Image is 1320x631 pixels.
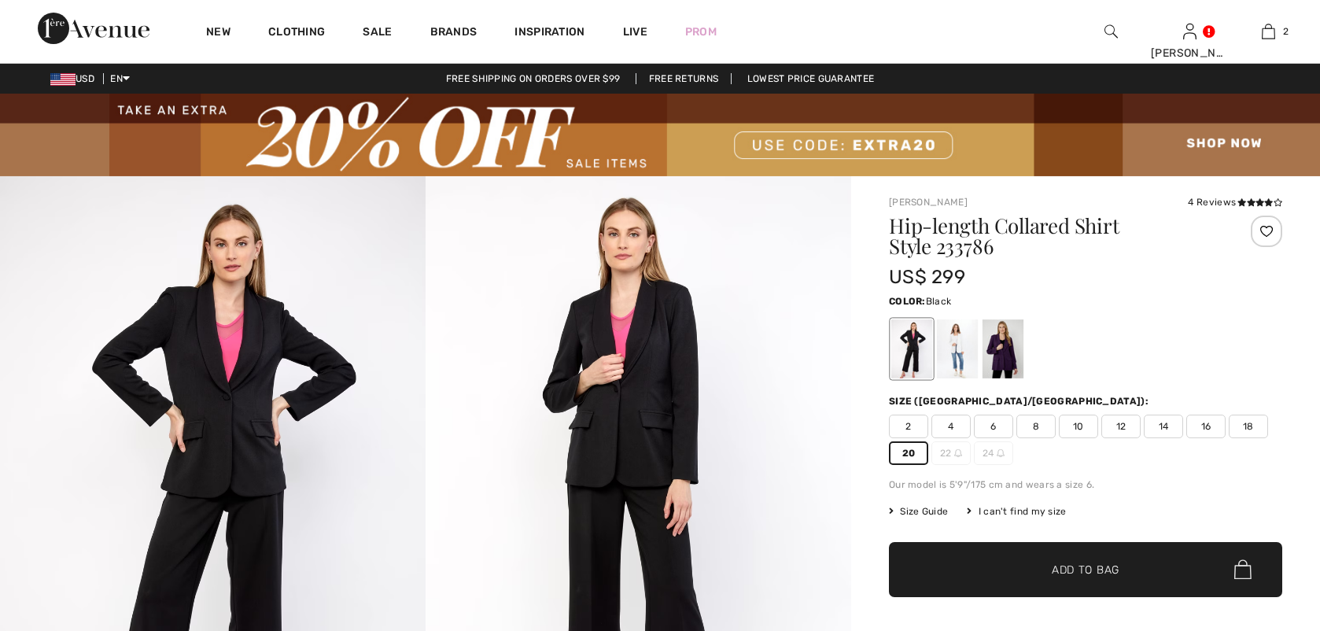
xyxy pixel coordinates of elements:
div: Vanilla 30 [937,319,978,378]
a: New [206,25,230,42]
span: Black [926,296,952,307]
span: 12 [1101,415,1141,438]
img: Bag.svg [1234,559,1252,580]
span: 20 [889,441,928,465]
a: Free shipping on orders over $99 [433,73,633,84]
a: Brands [430,25,477,42]
span: Add to Bag [1052,561,1119,577]
span: Color: [889,296,926,307]
div: I can't find my size [967,504,1066,518]
span: EN [110,73,130,84]
a: Sale [363,25,392,42]
a: Sign In [1183,24,1196,39]
div: Our model is 5'9"/175 cm and wears a size 6. [889,478,1282,492]
a: Free Returns [636,73,732,84]
span: 6 [974,415,1013,438]
img: My Bag [1262,22,1275,41]
span: US$ 299 [889,266,965,288]
span: 16 [1186,415,1226,438]
span: 18 [1229,415,1268,438]
img: My Info [1183,22,1196,41]
span: USD [50,73,101,84]
img: ring-m.svg [997,449,1005,457]
span: 10 [1059,415,1098,438]
div: [PERSON_NAME] [1151,45,1228,61]
div: Size ([GEOGRAPHIC_DATA]/[GEOGRAPHIC_DATA]): [889,394,1152,408]
a: Clothing [268,25,325,42]
div: Blackcurrant [983,319,1023,378]
a: [PERSON_NAME] [889,197,968,208]
a: 2 [1230,22,1307,41]
div: 4 Reviews [1188,195,1282,209]
button: Add to Bag [889,542,1282,597]
img: ring-m.svg [954,449,962,457]
img: search the website [1104,22,1118,41]
a: Prom [685,24,717,40]
span: 24 [974,441,1013,465]
span: 2 [889,415,928,438]
span: 8 [1016,415,1056,438]
span: 22 [931,441,971,465]
span: 14 [1144,415,1183,438]
span: Inspiration [514,25,584,42]
a: Lowest Price Guarantee [735,73,887,84]
span: 2 [1283,24,1289,39]
img: US Dollar [50,73,76,86]
a: Live [623,24,647,40]
h1: Hip-length Collared Shirt Style 233786 [889,216,1217,256]
img: 1ère Avenue [38,13,149,44]
span: Size Guide [889,504,948,518]
div: Black [891,319,932,378]
iframe: Opens a widget where you can chat to one of our agents [1220,513,1304,552]
span: 4 [931,415,971,438]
